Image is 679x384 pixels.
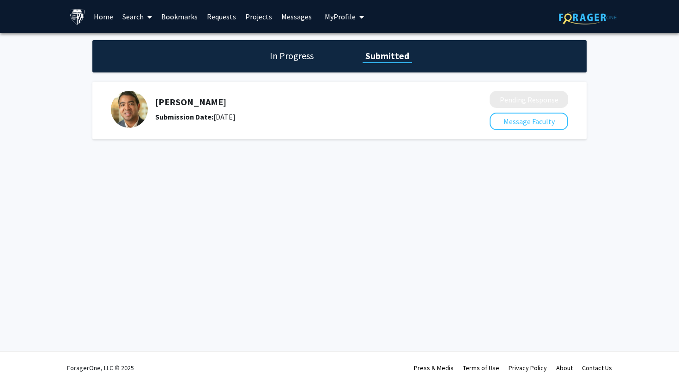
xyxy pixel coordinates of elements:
[7,342,39,377] iframe: Chat
[363,49,412,62] h1: Submitted
[202,0,241,33] a: Requests
[325,12,356,21] span: My Profile
[414,364,454,372] a: Press & Media
[155,96,441,108] h5: [PERSON_NAME]
[559,10,617,24] img: ForagerOne Logo
[490,113,568,130] button: Message Faculty
[89,0,118,33] a: Home
[490,91,568,108] button: Pending Response
[111,91,148,128] img: Profile Picture
[241,0,277,33] a: Projects
[277,0,316,33] a: Messages
[118,0,157,33] a: Search
[69,9,85,25] img: Johns Hopkins University Logo
[157,0,202,33] a: Bookmarks
[155,112,213,121] b: Submission Date:
[509,364,547,372] a: Privacy Policy
[582,364,612,372] a: Contact Us
[463,364,499,372] a: Terms of Use
[67,352,134,384] div: ForagerOne, LLC © 2025
[155,111,441,122] div: [DATE]
[267,49,316,62] h1: In Progress
[556,364,573,372] a: About
[490,117,568,126] a: Message Faculty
